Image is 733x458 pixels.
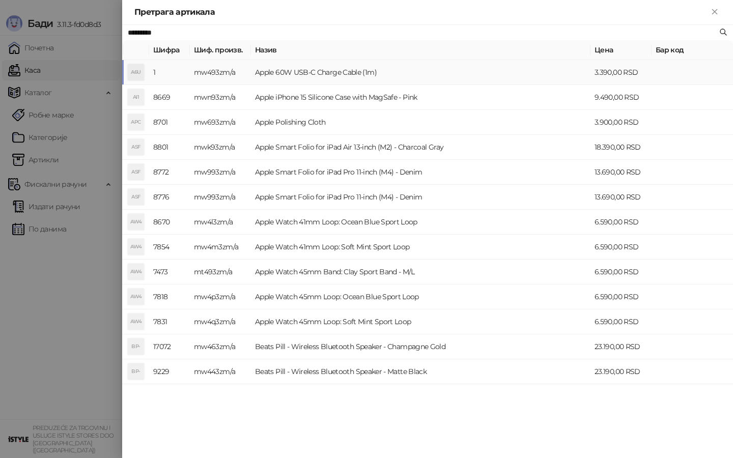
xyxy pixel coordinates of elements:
[128,239,144,255] div: AW4
[251,85,590,110] td: Apple iPhone 15 Silicone Case with MagSafe - Pink
[149,260,190,284] td: 7473
[128,114,144,130] div: APC
[134,6,709,18] div: Претрага артикала
[590,110,652,135] td: 3.900,00 RSD
[251,235,590,260] td: Apple Watch 41mm Loop: Soft Mint Sport Loop
[190,334,251,359] td: mw463zm/a
[251,135,590,160] td: Apple Smart Folio for iPad Air 13-inch (M2) - Charcoal Gray
[128,289,144,305] div: AW4
[190,235,251,260] td: mw4m3zm/a
[128,64,144,80] div: A6U
[590,284,652,309] td: 6.590,00 RSD
[190,110,251,135] td: mw693zm/a
[190,260,251,284] td: mt493zm/a
[590,60,652,85] td: 3.390,00 RSD
[251,60,590,85] td: Apple 60W USB-C Charge Cable (1m)
[128,363,144,380] div: BP-
[149,185,190,210] td: 8776
[251,185,590,210] td: Apple Smart Folio for iPad Pro 11-inch (M4) - Denim
[251,309,590,334] td: Apple Watch 45mm Loop: Soft Mint Sport Loop
[149,284,190,309] td: 7818
[190,284,251,309] td: mw4p3zm/a
[590,260,652,284] td: 6.590,00 RSD
[190,85,251,110] td: mwn93zm/a
[251,40,590,60] th: Назив
[251,334,590,359] td: Beats Pill - Wireless Bluetooth Speaker - Champagne Gold
[590,185,652,210] td: 13.690,00 RSD
[149,210,190,235] td: 8670
[128,189,144,205] div: ASF
[149,85,190,110] td: 8669
[149,60,190,85] td: 1
[149,135,190,160] td: 8801
[149,160,190,185] td: 8772
[149,40,190,60] th: Шифра
[652,40,733,60] th: Бар код
[128,89,144,105] div: AI1
[190,210,251,235] td: mw4l3zm/a
[149,309,190,334] td: 7831
[149,359,190,384] td: 9229
[590,235,652,260] td: 6.590,00 RSD
[590,309,652,334] td: 6.590,00 RSD
[190,359,251,384] td: mw443zm/a
[590,210,652,235] td: 6.590,00 RSD
[190,185,251,210] td: mw993zm/a
[190,40,251,60] th: Шиф. произв.
[128,264,144,280] div: AW4
[251,160,590,185] td: Apple Smart Folio for iPad Pro 11-inch (M4) - Denim
[251,210,590,235] td: Apple Watch 41mm Loop: Ocean Blue Sport Loop
[128,313,144,330] div: AW4
[149,110,190,135] td: 8701
[590,135,652,160] td: 18.390,00 RSD
[251,284,590,309] td: Apple Watch 45mm Loop: Ocean Blue Sport Loop
[128,214,144,230] div: AW4
[251,110,590,135] td: Apple Polishing Cloth
[590,40,652,60] th: Цена
[190,135,251,160] td: mwk93zm/a
[590,359,652,384] td: 23.190,00 RSD
[128,164,144,180] div: ASF
[128,139,144,155] div: ASF
[590,160,652,185] td: 13.690,00 RSD
[149,334,190,359] td: 17072
[149,235,190,260] td: 7854
[190,60,251,85] td: mw493zm/a
[190,160,251,185] td: mw993zm/a
[590,334,652,359] td: 23.190,00 RSD
[709,6,721,18] button: Close
[251,359,590,384] td: Beats Pill - Wireless Bluetooth Speaker - Matte Black
[190,309,251,334] td: mw4q3zm/a
[590,85,652,110] td: 9.490,00 RSD
[251,260,590,284] td: Apple Watch 45mm Band: Clay Sport Band - M/L
[128,338,144,355] div: BP-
